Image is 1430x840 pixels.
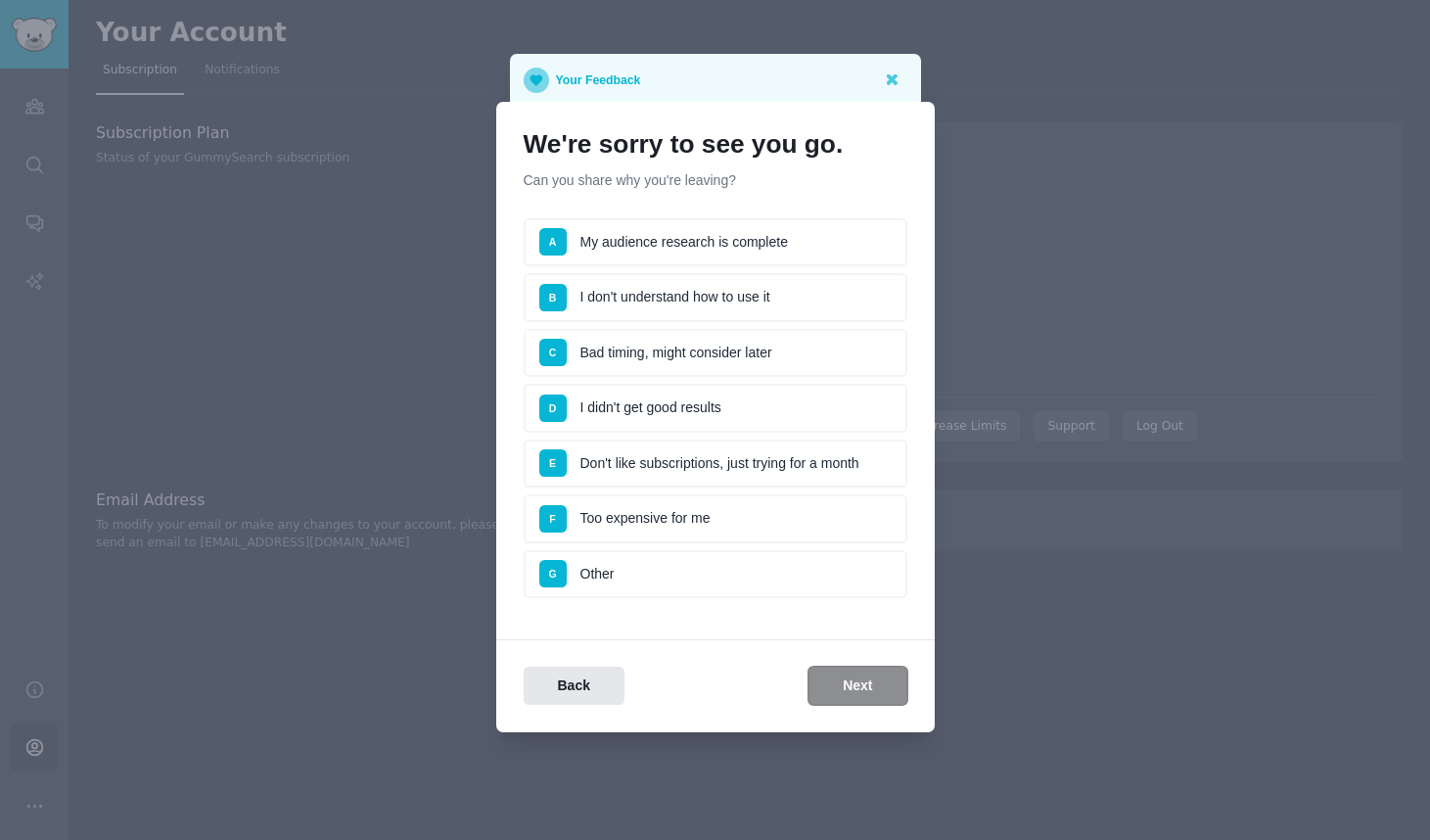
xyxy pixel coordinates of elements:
span: C [549,347,557,358]
button: Back [524,667,624,705]
p: Your Feedback [556,68,641,93]
span: A [549,236,557,248]
span: F [549,513,555,525]
span: B [549,292,557,303]
span: G [548,568,556,580]
span: E [549,457,556,469]
span: D [549,402,557,414]
p: Can you share why you're leaving? [524,170,907,191]
h1: We're sorry to see you go. [524,129,907,161]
